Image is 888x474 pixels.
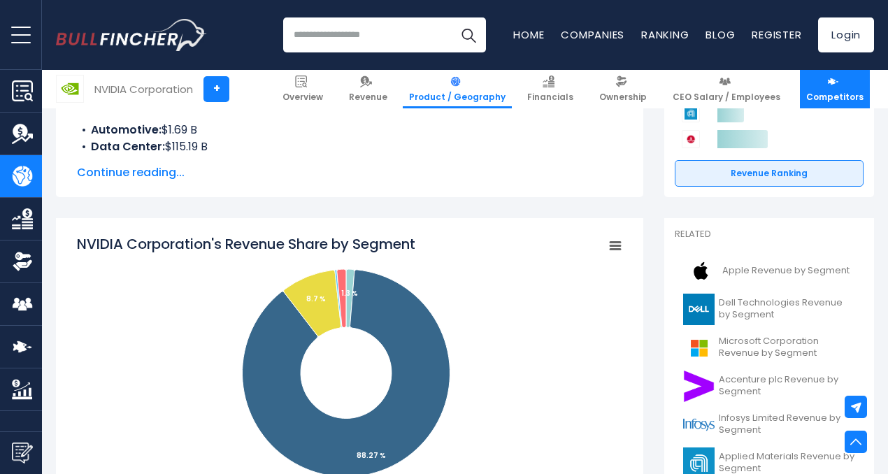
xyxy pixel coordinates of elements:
[282,92,323,103] span: Overview
[675,229,864,240] p: Related
[403,70,512,108] a: Product / Geography
[56,19,206,51] a: Go to homepage
[641,27,689,42] a: Ranking
[561,27,624,42] a: Companies
[719,336,855,359] span: Microsoft Corporation Revenue by Segment
[527,92,573,103] span: Financials
[56,19,207,51] img: Bullfincher logo
[682,104,700,122] img: Applied Materials competitors logo
[752,27,801,42] a: Register
[91,122,162,138] b: Automotive:
[593,70,653,108] a: Ownership
[306,294,326,304] tspan: 8.7 %
[521,70,580,108] a: Financials
[675,367,864,405] a: Accenture plc Revenue by Segment
[675,160,864,187] a: Revenue Ranking
[675,252,864,290] a: Apple Revenue by Segment
[706,27,735,42] a: Blog
[357,450,386,461] tspan: 88.27 %
[513,27,544,42] a: Home
[818,17,874,52] a: Login
[719,374,855,398] span: Accenture plc Revenue by Segment
[683,255,718,287] img: AAPL logo
[800,70,870,108] a: Competitors
[451,17,486,52] button: Search
[666,70,787,108] a: CEO Salary / Employees
[719,412,855,436] span: Infosys Limited Revenue by Segment
[409,92,506,103] span: Product / Geography
[683,332,715,364] img: MSFT logo
[77,138,622,155] li: $115.19 B
[91,138,165,155] b: Data Center:
[276,70,329,108] a: Overview
[341,288,358,299] tspan: 1.3 %
[599,92,647,103] span: Ownership
[806,92,864,103] span: Competitors
[57,76,83,102] img: NVDA logo
[94,81,193,97] div: NVIDIA Corporation
[675,329,864,367] a: Microsoft Corporation Revenue by Segment
[77,164,622,181] span: Continue reading...
[77,234,415,254] tspan: NVIDIA Corporation's Revenue Share by Segment
[683,409,715,440] img: INFY logo
[675,405,864,444] a: Infosys Limited Revenue by Segment
[673,92,780,103] span: CEO Salary / Employees
[675,290,864,329] a: Dell Technologies Revenue by Segment
[12,251,33,272] img: Ownership
[683,294,715,325] img: DELL logo
[349,92,387,103] span: Revenue
[722,265,850,277] span: Apple Revenue by Segment
[683,371,715,402] img: ACN logo
[343,70,394,108] a: Revenue
[682,130,700,148] img: Broadcom competitors logo
[203,76,229,102] a: +
[77,122,622,138] li: $1.69 B
[719,297,855,321] span: Dell Technologies Revenue by Segment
